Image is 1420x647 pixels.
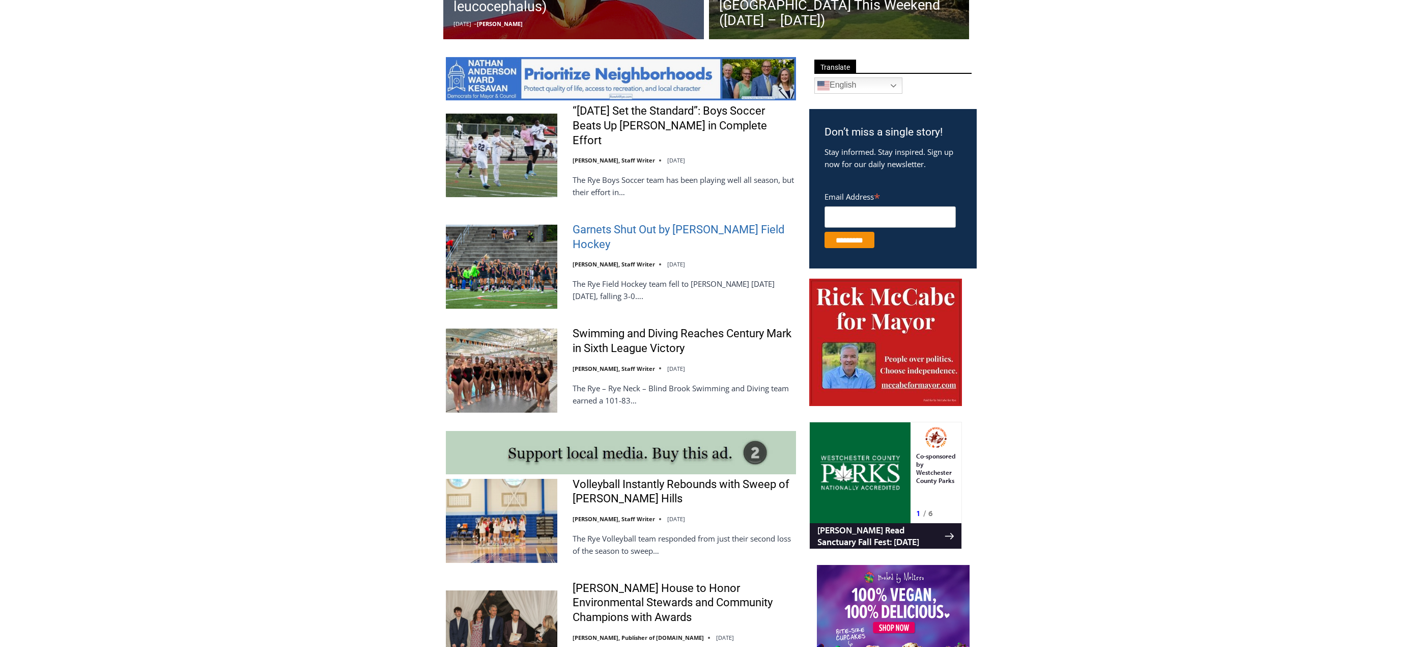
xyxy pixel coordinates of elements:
[119,86,124,96] div: 6
[477,20,523,28] a: [PERSON_NAME]
[825,186,956,205] label: Email Address
[667,156,685,164] time: [DATE]
[809,279,962,406] img: McCabe for Mayor
[266,101,472,124] span: Intern @ [DOMAIN_NAME]
[573,382,796,407] p: The Rye – Rye Neck – Blind Brook Swimming and Diving team earned a 101-83…
[8,102,135,126] h4: [PERSON_NAME] Read Sanctuary Fall Fest: [DATE]
[446,225,557,308] img: Garnets Shut Out by Horace Greeley Field Hockey
[573,515,655,523] a: [PERSON_NAME], Staff Writer
[114,86,117,96] div: /
[245,99,493,127] a: Intern @ [DOMAIN_NAME]
[453,20,471,28] time: [DATE]
[825,124,961,141] h3: Don’t miss a single story!
[257,1,481,99] div: "[PERSON_NAME] and I covered the [DATE] Parade, which was a really eye opening experience as I ha...
[1,1,101,101] img: s_800_29ca6ca9-f6cc-433c-a631-14f6620ca39b.jpeg
[573,365,655,372] a: [PERSON_NAME], Staff Writer
[446,479,557,562] img: Volleyball Instantly Rebounds with Sweep of Byram Hills
[573,278,796,302] p: The Rye Field Hockey team fell to [PERSON_NAME] [DATE][DATE], falling 3-0….
[573,174,796,198] p: The Rye Boys Soccer team has been playing well all season, but their effort in…
[573,634,704,641] a: [PERSON_NAME], Publisher of [DOMAIN_NAME]
[573,477,796,506] a: Volleyball Instantly Rebounds with Sweep of [PERSON_NAME] Hills
[446,329,557,412] img: Swimming and Diving Reaches Century Mark in Sixth League Victory
[573,104,796,148] a: “[DATE] Set the Standard”: Boys Soccer Beats Up [PERSON_NAME] in Complete Effort
[107,30,147,84] div: Co-sponsored by Westchester County Parks
[474,20,477,28] span: –
[116,109,225,119] img: s_800_fb4090eb-a5ce-4617-a4bb-a38a2696d202.png
[573,223,796,252] a: Garnets Shut Out by [PERSON_NAME] Field Hockey
[716,634,734,641] time: [DATE]
[814,60,856,73] span: Translate
[573,327,796,356] a: Swimming and Diving Reaches Century Mark in Sixth League Victory
[446,114,557,197] img: “Today Set the Standard”: Boys Soccer Beats Up Pelham in Complete Effort
[573,532,796,557] p: The Rye Volleyball team responded from just their second loss of the season to sweep…
[573,581,796,625] a: [PERSON_NAME] House to Honor Environmental Stewards and Community Champions with Awards
[573,156,655,164] a: [PERSON_NAME], Staff Writer
[1,101,152,127] a: [PERSON_NAME] Read Sanctuary Fall Fest: [DATE]
[667,515,685,523] time: [DATE]
[825,146,961,170] p: Stay informed. Stay inspired. Sign up now for our daily newsletter.
[573,260,655,268] a: [PERSON_NAME], Staff Writer
[107,86,111,96] div: 1
[667,365,685,372] time: [DATE]
[667,260,685,268] time: [DATE]
[817,79,830,92] img: en
[446,431,796,474] img: support local media, buy this ad
[814,77,902,94] a: English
